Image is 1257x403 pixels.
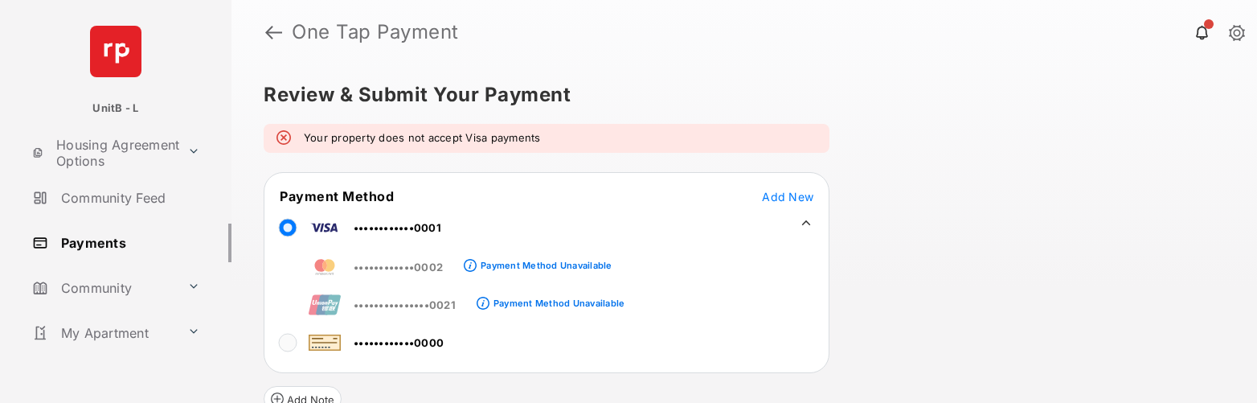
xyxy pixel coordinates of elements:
[292,23,459,42] strong: One Tap Payment
[354,221,441,234] span: ••••••••••••0001
[354,336,444,349] span: ••••••••••••0000
[489,285,624,312] a: Payment Method Unavailable
[264,85,1212,105] h5: Review & Submit Your Payment
[26,269,181,307] a: Community
[762,188,813,204] button: Add New
[481,260,612,271] div: Payment Method Unavailable
[90,26,141,77] img: svg+xml;base64,PHN2ZyB4bWxucz0iaHR0cDovL3d3dy53My5vcmcvMjAwMC9zdmciIHdpZHRoPSI2NCIgaGVpZ2h0PSI2NC...
[26,314,181,352] a: My Apartment
[92,101,138,117] p: UnitB - L
[26,224,231,262] a: Payments
[26,179,231,217] a: Community Feed
[304,130,541,146] em: Your property does not accept Visa payments
[280,188,394,204] span: Payment Method
[354,261,443,273] span: ••••••••••••0002
[477,247,612,274] a: Payment Method Unavailable
[493,298,624,309] div: Payment Method Unavailable
[26,134,181,172] a: Housing Agreement Options
[762,190,813,204] span: Add New
[354,298,456,311] span: •••••••••••••••0021
[26,359,207,397] a: Important Links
